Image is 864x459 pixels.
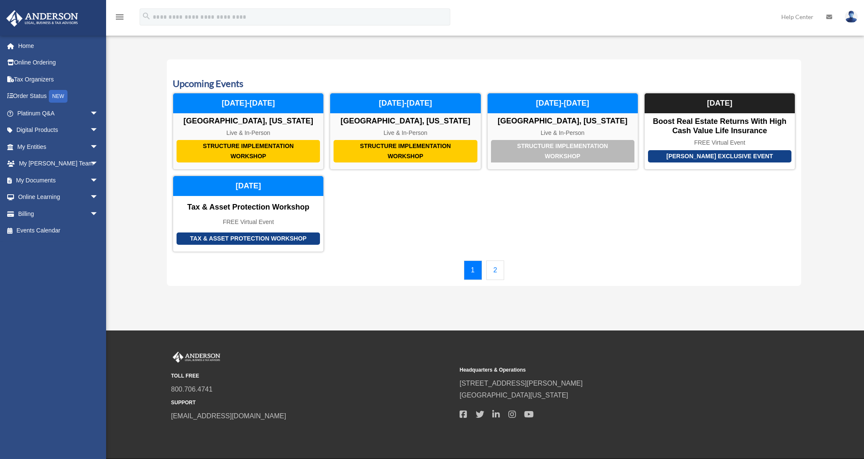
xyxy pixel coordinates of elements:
[488,129,638,137] div: Live & In-Person
[487,93,638,170] a: Structure Implementation Workshop [GEOGRAPHIC_DATA], [US_STATE] Live & In-Person [DATE]-[DATE]
[173,218,323,226] div: FREE Virtual Event
[6,105,111,122] a: Platinum Q&Aarrow_drop_down
[845,11,858,23] img: User Pic
[173,93,324,170] a: Structure Implementation Workshop [GEOGRAPHIC_DATA], [US_STATE] Live & In-Person [DATE]-[DATE]
[460,366,742,375] small: Headquarters & Operations
[488,117,638,126] div: [GEOGRAPHIC_DATA], [US_STATE]
[644,93,795,170] a: [PERSON_NAME] Exclusive Event Boost Real Estate Returns with High Cash Value Life Insurance FREE ...
[648,150,791,162] div: [PERSON_NAME] Exclusive Event
[464,260,482,280] a: 1
[6,138,111,155] a: My Entitiesarrow_drop_down
[173,176,324,252] a: Tax & Asset Protection Workshop Tax & Asset Protection Workshop FREE Virtual Event [DATE]
[171,386,213,393] a: 800.706.4741
[460,392,568,399] a: [GEOGRAPHIC_DATA][US_STATE]
[49,90,67,103] div: NEW
[173,77,795,90] h3: Upcoming Events
[6,37,111,54] a: Home
[645,117,795,135] div: Boost Real Estate Returns with High Cash Value Life Insurance
[90,138,107,156] span: arrow_drop_down
[173,129,323,137] div: Live & In-Person
[90,155,107,173] span: arrow_drop_down
[460,380,583,387] a: [STREET_ADDRESS][PERSON_NAME]
[6,155,111,172] a: My [PERSON_NAME] Teamarrow_drop_down
[6,172,111,189] a: My Documentsarrow_drop_down
[488,93,638,114] div: [DATE]-[DATE]
[330,117,480,126] div: [GEOGRAPHIC_DATA], [US_STATE]
[330,93,480,114] div: [DATE]-[DATE]
[645,93,795,114] div: [DATE]
[4,10,81,27] img: Anderson Advisors Platinum Portal
[142,11,151,21] i: search
[173,203,323,212] div: Tax & Asset Protection Workshop
[171,412,286,420] a: [EMAIL_ADDRESS][DOMAIN_NAME]
[171,372,454,381] small: TOLL FREE
[486,260,505,280] a: 2
[173,176,323,196] div: [DATE]
[6,54,111,71] a: Online Ordering
[171,398,454,407] small: SUPPORT
[330,129,480,137] div: Live & In-Person
[90,189,107,206] span: arrow_drop_down
[330,93,481,170] a: Structure Implementation Workshop [GEOGRAPHIC_DATA], [US_STATE] Live & In-Person [DATE]-[DATE]
[171,352,222,363] img: Anderson Advisors Platinum Portal
[90,105,107,122] span: arrow_drop_down
[334,140,477,162] div: Structure Implementation Workshop
[177,232,320,245] div: Tax & Asset Protection Workshop
[115,15,125,22] a: menu
[6,205,111,222] a: Billingarrow_drop_down
[90,122,107,139] span: arrow_drop_down
[6,88,111,105] a: Order StatusNEW
[491,140,634,162] div: Structure Implementation Workshop
[90,172,107,189] span: arrow_drop_down
[6,122,111,139] a: Digital Productsarrow_drop_down
[6,222,107,239] a: Events Calendar
[90,205,107,223] span: arrow_drop_down
[6,71,111,88] a: Tax Organizers
[173,117,323,126] div: [GEOGRAPHIC_DATA], [US_STATE]
[115,12,125,22] i: menu
[173,93,323,114] div: [DATE]-[DATE]
[6,189,111,206] a: Online Learningarrow_drop_down
[645,139,795,146] div: FREE Virtual Event
[177,140,320,162] div: Structure Implementation Workshop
